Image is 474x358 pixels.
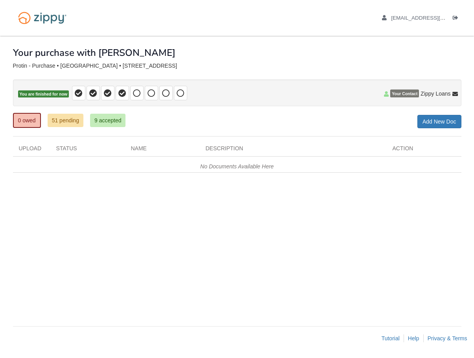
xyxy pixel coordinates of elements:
a: Add New Doc [417,115,461,128]
a: Help [408,335,419,341]
a: 0 owed [13,113,41,128]
span: Zippy Loans [421,90,450,98]
a: Tutorial [382,335,400,341]
div: Action [387,144,461,156]
a: 9 accepted [90,114,126,127]
h1: Your purchase with [PERSON_NAME] [13,48,175,58]
a: Log out [453,15,461,23]
img: Logo [13,8,72,28]
span: Your Contact [390,90,419,98]
a: 51 pending [48,114,83,127]
em: No Documents Available Here [200,163,274,170]
span: You are finished for now [18,90,69,98]
div: Description [200,144,387,156]
div: Name [125,144,200,156]
div: Protin - Purchase • [GEOGRAPHIC_DATA] • [STREET_ADDRESS] [13,63,461,69]
div: Upload [13,144,50,156]
a: Privacy & Terms [428,335,467,341]
div: Status [50,144,125,156]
